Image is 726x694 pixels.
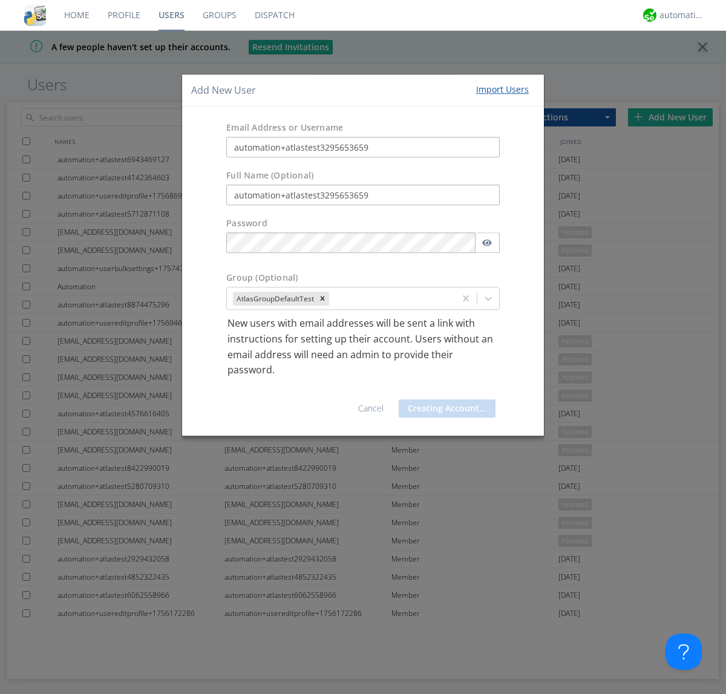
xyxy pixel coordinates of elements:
label: Full Name (Optional) [226,170,313,182]
div: Import Users [476,83,529,96]
img: d2d01cd9b4174d08988066c6d424eccd [643,8,656,22]
button: Creating Account... [399,399,495,417]
input: Julie Appleseed [226,185,500,206]
label: Password [226,218,267,230]
label: Email Address or Username [226,122,343,134]
p: New users with email addresses will be sent a link with instructions for setting up their account... [227,316,499,378]
input: e.g. email@address.com, Housekeeping1 [226,137,500,158]
h4: Add New User [191,83,256,97]
a: Cancel [358,402,384,414]
div: Remove AtlasGroupDefaultTest [316,292,329,306]
div: AtlasGroupDefaultTest [233,292,316,306]
div: automation+atlas [659,9,705,21]
img: cddb5a64eb264b2086981ab96f4c1ba7 [24,4,46,26]
label: Group (Optional) [226,272,298,284]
